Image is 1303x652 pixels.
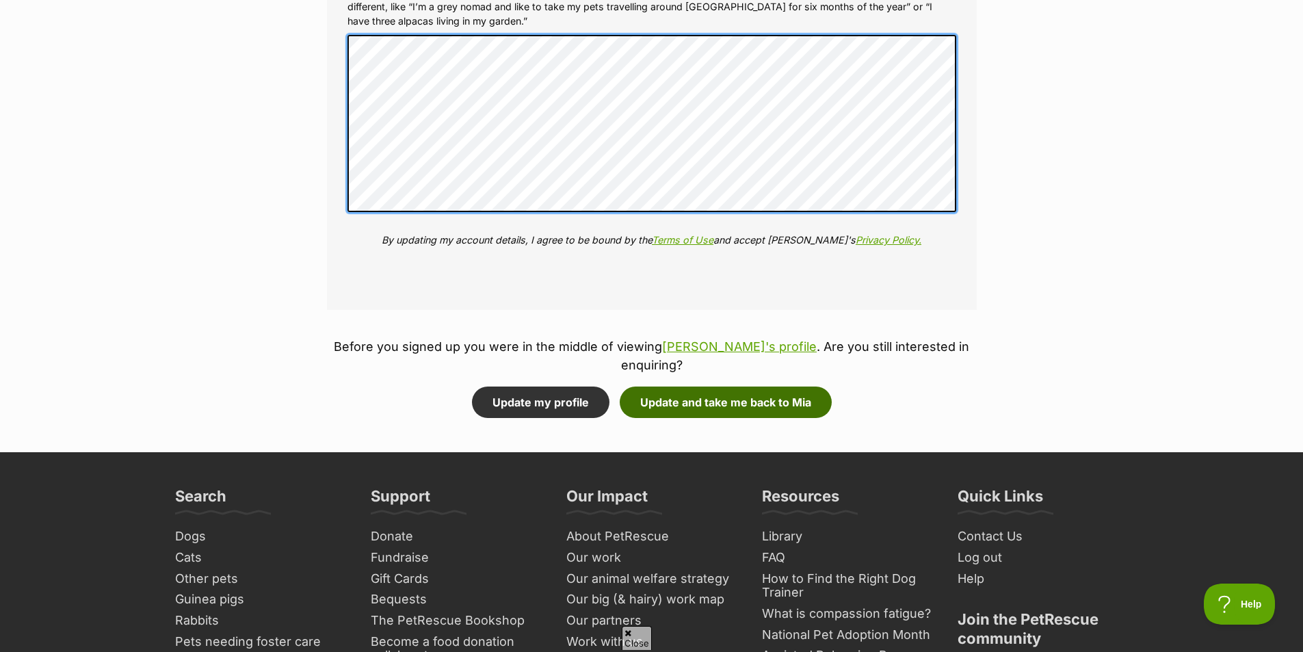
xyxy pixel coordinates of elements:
a: Guinea pigs [170,589,352,610]
a: Privacy Policy. [856,234,921,246]
a: Cats [170,547,352,569]
a: Contact Us [952,526,1134,547]
a: Our animal welfare strategy [561,569,743,590]
iframe: Help Scout Beacon - Open [1204,584,1276,625]
h3: Resources [762,486,839,514]
a: Bequests [365,589,547,610]
a: About PetRescue [561,526,743,547]
h3: Search [175,486,226,514]
h3: Quick Links [958,486,1043,514]
a: Our big (& hairy) work map [561,589,743,610]
h3: Support [371,486,430,514]
button: Update and take me back to Mia [620,387,832,418]
a: FAQ [756,547,938,569]
a: Gift Cards [365,569,547,590]
a: Log out [952,547,1134,569]
a: Terms of Use [652,234,713,246]
a: Other pets [170,569,352,590]
a: Rabbits [170,610,352,631]
a: National Pet Adoption Month [756,625,938,646]
a: Our partners [561,610,743,631]
h3: Our Impact [566,486,648,514]
a: Library [756,526,938,547]
a: Help [952,569,1134,590]
a: How to Find the Right Dog Trainer [756,569,938,603]
a: Fundraise [365,547,547,569]
a: Dogs [170,526,352,547]
a: Donate [365,526,547,547]
a: [PERSON_NAME]'s profile [662,339,817,354]
a: What is compassion fatigue? [756,603,938,625]
a: Our work [561,547,743,569]
a: The PetRescue Bookshop [365,610,547,631]
button: Update my profile [472,387,609,418]
p: Before you signed up you were in the middle of viewing . Are you still interested in enquiring? [327,337,977,374]
span: Close [622,626,652,650]
p: By updating my account details, I agree to be bound by the and accept [PERSON_NAME]'s [347,233,956,247]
